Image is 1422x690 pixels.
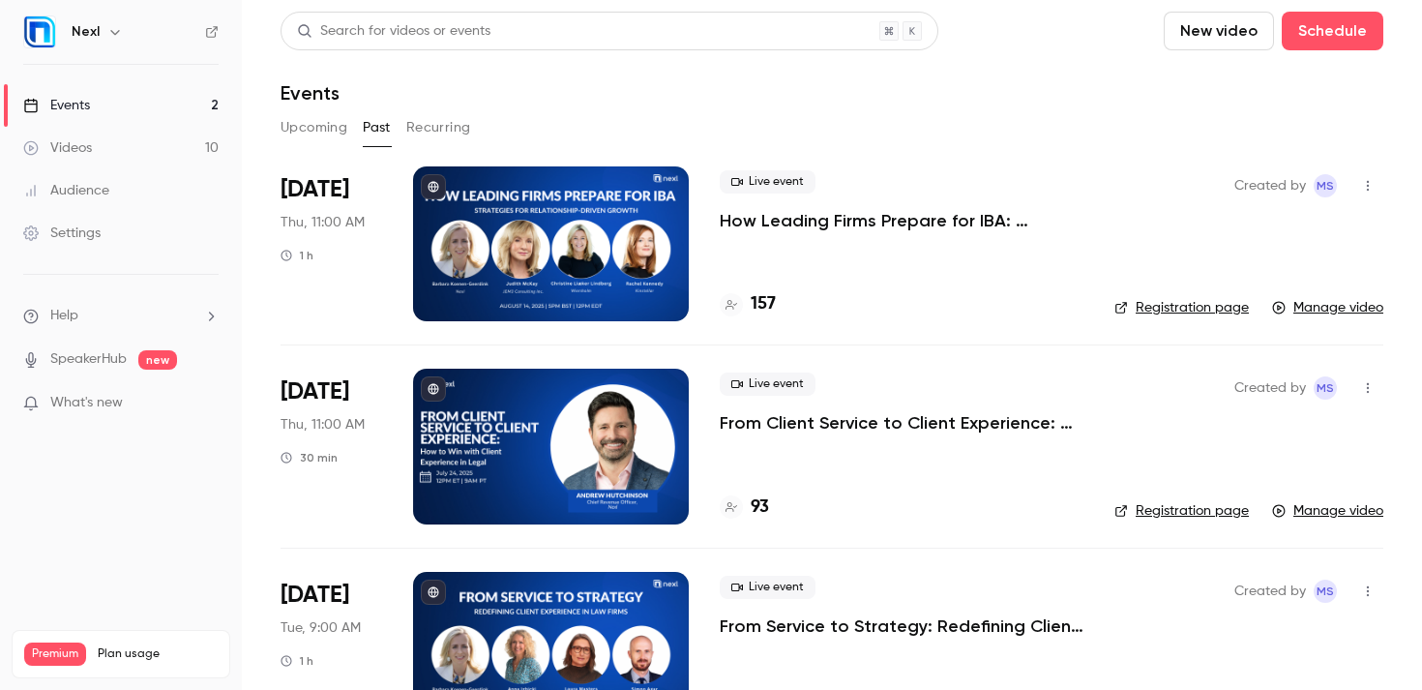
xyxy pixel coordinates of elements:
[72,22,100,42] h6: Nexl
[23,96,90,115] div: Events
[1164,12,1274,50] button: New video
[1272,501,1383,521] a: Manage video
[1314,174,1337,197] span: Melissa Strauss
[50,393,123,413] span: What's new
[281,580,349,611] span: [DATE]
[1314,580,1337,603] span: Melissa Strauss
[1234,174,1306,197] span: Created by
[1234,580,1306,603] span: Created by
[1114,298,1249,317] a: Registration page
[281,369,382,524] div: Jul 24 Thu, 11:00 AM (America/Chicago)
[281,213,365,232] span: Thu, 11:00 AM
[1317,174,1334,197] span: MS
[281,248,313,263] div: 1 h
[406,112,471,143] button: Recurring
[281,112,347,143] button: Upcoming
[1272,298,1383,317] a: Manage video
[281,618,361,638] span: Tue, 9:00 AM
[23,306,219,326] li: help-dropdown-opener
[720,170,815,194] span: Live event
[720,576,815,599] span: Live event
[1114,501,1249,521] a: Registration page
[281,376,349,407] span: [DATE]
[23,138,92,158] div: Videos
[720,615,1083,638] a: From Service to Strategy: Redefining Client Experience in Law Firms
[1317,580,1334,603] span: MS
[720,411,1083,435] a: From Client Service to Client Experience: How to Win with Client Experience in Legal
[281,450,338,465] div: 30 min
[720,495,769,521] a: 93
[281,166,382,321] div: Aug 14 Thu, 11:00 AM (America/Chicago)
[98,646,218,662] span: Plan usage
[1282,12,1383,50] button: Schedule
[1314,376,1337,400] span: Melissa Strauss
[720,373,815,396] span: Live event
[50,306,78,326] span: Help
[23,181,109,200] div: Audience
[281,415,365,435] span: Thu, 11:00 AM
[50,349,127,370] a: SpeakerHub
[24,16,55,47] img: Nexl
[1234,376,1306,400] span: Created by
[720,291,776,317] a: 157
[281,174,349,205] span: [DATE]
[138,350,177,370] span: new
[23,224,101,243] div: Settings
[751,495,769,521] h4: 93
[363,112,391,143] button: Past
[1317,376,1334,400] span: MS
[720,209,1083,232] a: How Leading Firms Prepare for IBA: Strategies for Relationship-Driven Growth
[281,81,340,105] h1: Events
[24,643,86,666] span: Premium
[297,21,490,42] div: Search for videos or events
[281,653,313,669] div: 1 h
[751,291,776,317] h4: 157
